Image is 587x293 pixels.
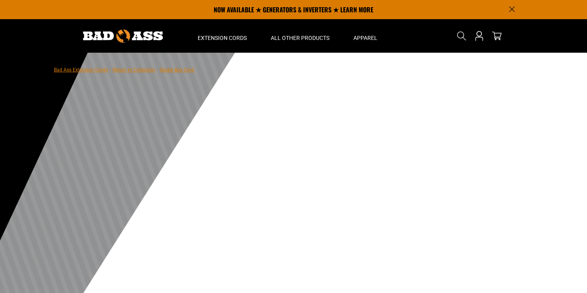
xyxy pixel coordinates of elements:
span: Apparel [353,34,377,42]
span: › [157,67,158,73]
summary: Extension Cords [186,19,259,53]
summary: All Other Products [259,19,341,53]
a: Return to Collection [113,67,155,73]
summary: Search [455,30,468,42]
span: All Other Products [271,34,329,42]
span: › [109,67,111,73]
summary: Apparel [341,19,389,53]
span: Extension Cords [198,34,247,42]
nav: breadcrumbs [54,65,194,74]
a: Bad Ass Extension Cords [54,67,108,73]
span: Spider Box Cord [160,67,194,73]
img: Bad Ass Extension Cords [83,30,163,43]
